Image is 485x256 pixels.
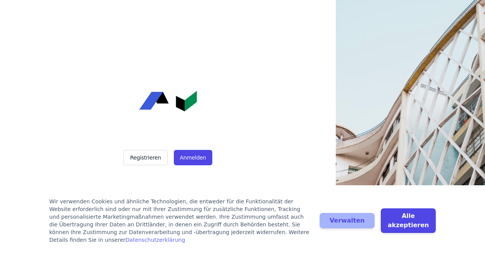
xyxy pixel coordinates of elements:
[123,150,167,165] button: Registrieren
[125,237,185,243] a: Datenschutzerklärung
[49,198,310,244] div: Wir verwenden Cookies und ähnliche Technologien, die entweder für die Funktionalität der Website ...
[320,213,375,228] button: Verwalten
[139,91,197,111] img: Concular
[174,150,212,165] button: Anmelden
[381,208,436,233] button: Alle akzeptieren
